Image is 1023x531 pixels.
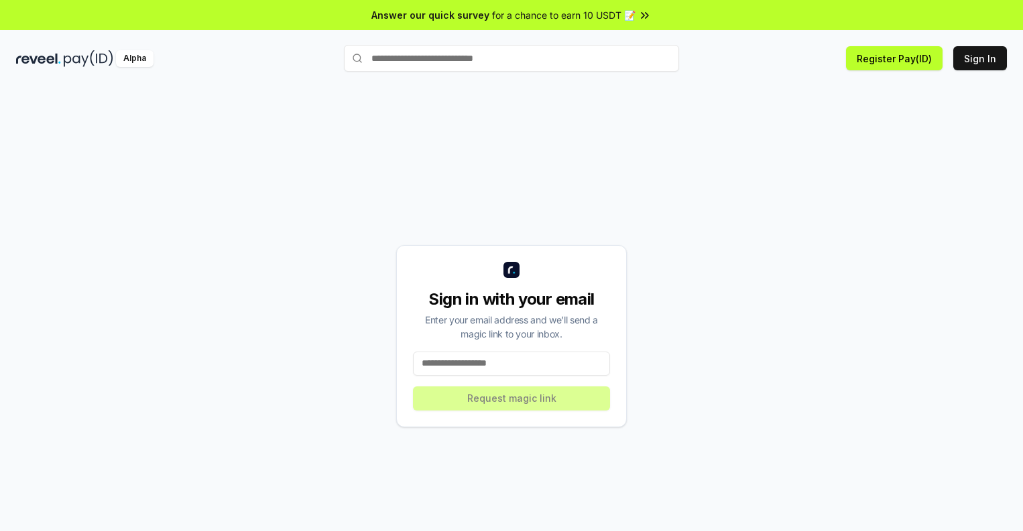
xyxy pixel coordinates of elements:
img: reveel_dark [16,50,61,67]
span: for a chance to earn 10 USDT 📝 [492,8,636,22]
button: Sign In [953,46,1007,70]
div: Enter your email address and we’ll send a magic link to your inbox. [413,313,610,341]
button: Register Pay(ID) [846,46,943,70]
img: pay_id [64,50,113,67]
div: Sign in with your email [413,289,610,310]
span: Answer our quick survey [371,8,489,22]
div: Alpha [116,50,154,67]
img: logo_small [503,262,520,278]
